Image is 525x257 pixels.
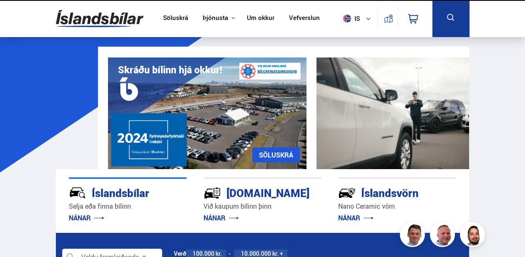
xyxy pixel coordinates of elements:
[340,15,361,22] span: is
[163,14,188,23] a: Söluskrá
[280,250,283,257] span: +
[56,5,143,32] img: G0Ugv5HjCgRt.svg
[401,223,426,248] img: FbJEzSuNWCJXmdc-.webp
[343,15,351,22] img: svg+xml;base64,PHN2ZyB4bWxucz0iaHR0cDovL3d3dy53My5vcmcvMjAwMC9zdmciIHdpZHRoPSI1MTIiIGhlaWdodD0iNT...
[461,223,486,248] img: nhp88E3Fdnt1Opn2.png
[203,184,221,202] img: tr5P-W3DuiFaO7aO.svg
[338,213,374,222] a: NÁNAR
[174,250,186,257] div: Verð
[69,213,104,222] a: NÁNAR
[272,250,279,257] span: kr.
[338,184,356,202] img: -Svtn6bYgwAsiwNX.svg
[247,14,274,23] a: Um okkur
[108,57,306,169] img: eKx6w-_Home_640_.png
[69,202,187,211] p: Selja eða finna bílinn
[431,223,456,248] img: siFngHWaQ9KaOqBr.png
[338,185,427,200] div: Íslandsvörn
[203,213,239,222] a: NÁNAR
[216,250,222,257] span: kr.
[252,147,300,162] a: SÖLUSKRÁ
[340,6,377,31] button: is
[69,184,86,202] img: JRvxyua_JYH6wB4c.svg
[203,185,292,200] div: [DOMAIN_NAME]
[289,14,320,23] a: Vefverslun
[69,185,157,200] div: Íslandsbílar
[118,64,222,75] h1: Skráðu bílinn hjá okkur!
[203,14,228,22] button: Þjónusta
[203,202,322,211] p: Við kaupum bílinn þinn
[338,202,456,211] p: Nano Ceramic vörn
